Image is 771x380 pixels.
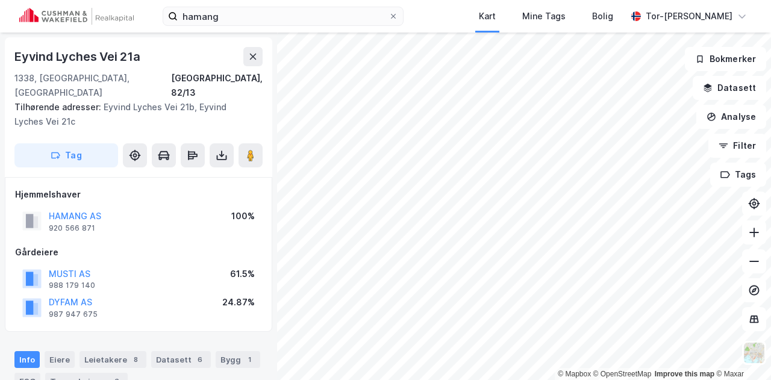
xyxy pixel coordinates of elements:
[49,223,95,233] div: 920 566 871
[655,370,714,378] a: Improve this map
[711,322,771,380] iframe: Chat Widget
[710,163,766,187] button: Tags
[222,295,255,310] div: 24.87%
[593,370,652,378] a: OpenStreetMap
[592,9,613,23] div: Bolig
[178,7,389,25] input: Søk på adresse, matrikkel, gårdeiere, leietakere eller personer
[646,9,732,23] div: Tor-[PERSON_NAME]
[130,354,142,366] div: 8
[231,209,255,223] div: 100%
[479,9,496,23] div: Kart
[14,102,104,112] span: Tilhørende adresser:
[558,370,591,378] a: Mapbox
[151,351,211,368] div: Datasett
[49,310,98,319] div: 987 947 675
[693,76,766,100] button: Datasett
[171,71,263,100] div: [GEOGRAPHIC_DATA], 82/13
[243,354,255,366] div: 1
[685,47,766,71] button: Bokmerker
[14,71,171,100] div: 1338, [GEOGRAPHIC_DATA], [GEOGRAPHIC_DATA]
[216,351,260,368] div: Bygg
[80,351,146,368] div: Leietakere
[522,9,566,23] div: Mine Tags
[708,134,766,158] button: Filter
[14,100,253,129] div: Eyvind Lyches Vei 21b, Eyvind Lyches Vei 21c
[49,281,95,290] div: 988 179 140
[14,143,118,167] button: Tag
[230,267,255,281] div: 61.5%
[696,105,766,129] button: Analyse
[711,322,771,380] div: Kontrollprogram for chat
[14,351,40,368] div: Info
[14,47,143,66] div: Eyvind Lyches Vei 21a
[15,245,262,260] div: Gårdeiere
[19,8,134,25] img: cushman-wakefield-realkapital-logo.202ea83816669bd177139c58696a8fa1.svg
[15,187,262,202] div: Hjemmelshaver
[45,351,75,368] div: Eiere
[194,354,206,366] div: 6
